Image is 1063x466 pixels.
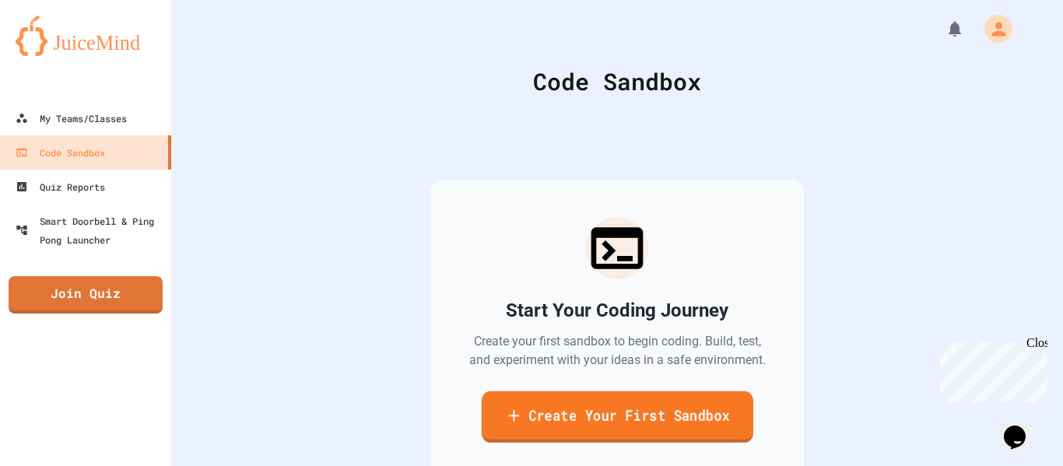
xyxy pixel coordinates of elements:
div: My Account [968,11,1016,47]
div: Chat with us now!Close [6,6,107,99]
div: My Teams/Classes [16,109,127,128]
p: Create your first sandbox to begin coding. Build, test, and experiment with your ideas in a safe ... [468,332,767,370]
div: My Notifications [917,16,968,42]
a: Join Quiz [9,276,163,314]
a: Create Your First Sandbox [481,391,753,443]
div: Quiz Reports [16,177,105,196]
div: Smart Doorbell & Ping Pong Launcher [16,212,165,249]
div: Code Sandbox [210,64,1024,99]
img: logo-orange.svg [16,16,156,56]
h2: Start Your Coding Journey [506,298,728,323]
div: Code Sandbox [16,143,105,162]
iframe: chat widget [934,336,1047,402]
iframe: chat widget [998,404,1047,450]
